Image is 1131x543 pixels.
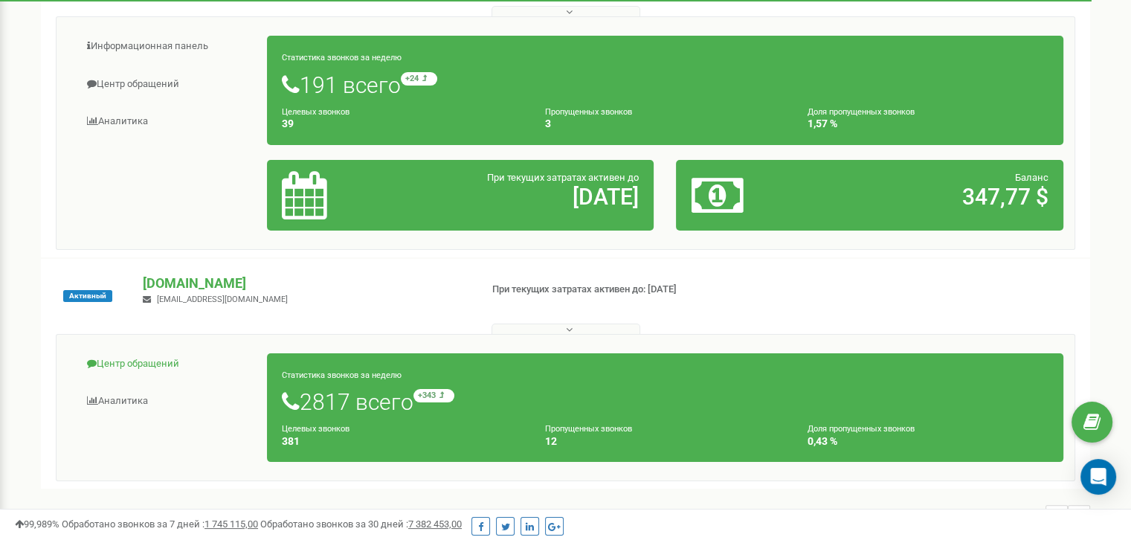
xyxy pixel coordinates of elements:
[282,107,349,117] small: Целевых звонков
[401,72,437,86] small: +24
[818,184,1048,209] h2: 347,77 $
[68,28,268,65] a: Информационная панель
[282,370,402,380] small: Статистика звонков за неделю
[282,424,349,434] small: Целевых звонков
[204,518,258,530] u: 1 745 115,00
[1015,172,1048,183] span: Баланс
[260,518,462,530] span: Обработано звонков за 30 дней :
[545,118,786,129] h4: 3
[808,424,915,434] small: Доля пропущенных звонков
[1002,490,1090,542] nav: ...
[68,66,268,103] a: Центр обращений
[1002,505,1045,527] span: 1 - 2 of 2
[545,424,632,434] small: Пропущенных звонков
[808,436,1048,447] h4: 0,43 %
[808,107,915,117] small: Доля пропущенных звонков
[62,518,258,530] span: Обработано звонков за 7 дней :
[143,274,468,293] p: [DOMAIN_NAME]
[157,295,288,304] span: [EMAIL_ADDRESS][DOMAIN_NAME]
[68,383,268,420] a: Аналитика
[68,346,268,382] a: Центр обращений
[408,518,462,530] u: 7 382 453,00
[408,184,639,209] h2: [DATE]
[282,389,1048,414] h1: 2817 всего
[282,118,523,129] h4: 39
[487,172,639,183] span: При текущих затратах активен до
[15,518,59,530] span: 99,989%
[63,290,112,302] span: Активный
[1080,459,1116,495] div: Open Intercom Messenger
[545,107,632,117] small: Пропущенных звонков
[808,118,1048,129] h4: 1,57 %
[545,436,786,447] h4: 12
[282,436,523,447] h4: 381
[68,103,268,140] a: Аналитика
[282,53,402,62] small: Статистика звонков за неделю
[492,283,730,297] p: При текущих затратах активен до: [DATE]
[282,72,1048,97] h1: 191 всего
[413,389,454,402] small: +343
